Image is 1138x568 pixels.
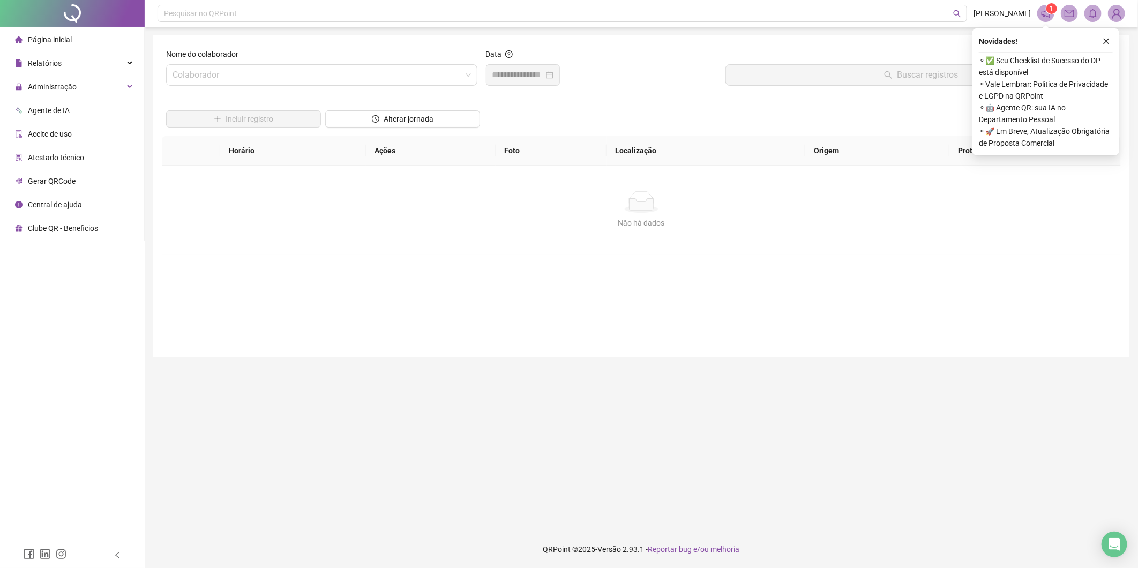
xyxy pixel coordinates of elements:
[648,545,740,554] span: Reportar bug e/ou melhoria
[28,106,70,115] span: Agente de IA
[28,35,72,44] span: Página inicial
[1050,5,1054,12] span: 1
[325,116,480,124] a: Alterar jornada
[496,136,607,166] th: Foto
[15,177,23,185] span: qrcode
[166,110,321,128] button: Incluir registro
[15,130,23,138] span: audit
[1046,3,1057,14] sup: 1
[1041,9,1051,18] span: notification
[598,545,622,554] span: Versão
[805,136,949,166] th: Origem
[953,10,961,18] span: search
[28,83,77,91] span: Administração
[28,224,98,233] span: Clube QR - Beneficios
[15,225,23,232] span: gift
[325,110,480,128] button: Alterar jornada
[145,530,1138,568] footer: QRPoint © 2025 - 2.93.1 -
[607,136,805,166] th: Localização
[56,549,66,559] span: instagram
[979,55,1113,78] span: ⚬ ✅ Seu Checklist de Sucesso do DP está disponível
[505,50,513,58] span: question-circle
[1102,532,1127,557] div: Open Intercom Messenger
[979,35,1017,47] span: Novidades !
[725,64,1117,86] button: Buscar registros
[166,48,245,60] label: Nome do colaborador
[1088,9,1098,18] span: bell
[949,136,1121,166] th: Protocolo
[979,78,1113,102] span: ⚬ Vale Lembrar: Política de Privacidade e LGPD na QRPoint
[40,549,50,559] span: linkedin
[15,201,23,208] span: info-circle
[15,154,23,161] span: solution
[1103,38,1110,45] span: close
[28,153,84,162] span: Atestado técnico
[1065,9,1074,18] span: mail
[1109,5,1125,21] img: 93983
[28,130,72,138] span: Aceite de uso
[486,50,502,58] span: Data
[220,136,366,166] th: Horário
[15,59,23,67] span: file
[28,177,76,185] span: Gerar QRCode
[979,102,1113,125] span: ⚬ 🤖 Agente QR: sua IA no Departamento Pessoal
[384,113,433,125] span: Alterar jornada
[24,549,34,559] span: facebook
[372,115,379,123] span: clock-circle
[15,36,23,43] span: home
[366,136,496,166] th: Ações
[114,551,121,559] span: left
[28,59,62,68] span: Relatórios
[15,83,23,91] span: lock
[974,8,1031,19] span: [PERSON_NAME]
[175,217,1108,229] div: Não há dados
[979,125,1113,149] span: ⚬ 🚀 Em Breve, Atualização Obrigatória de Proposta Comercial
[28,200,82,209] span: Central de ajuda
